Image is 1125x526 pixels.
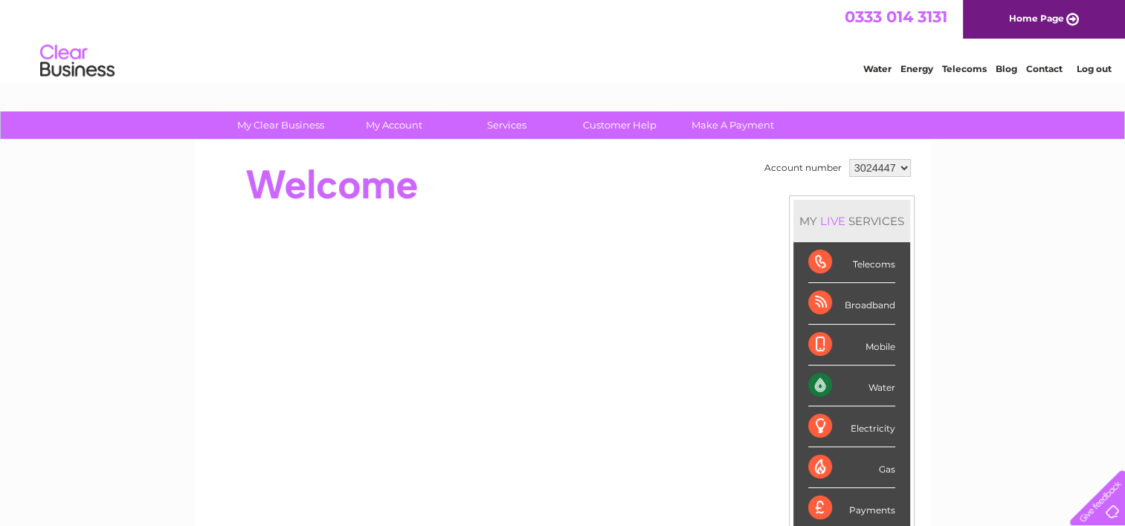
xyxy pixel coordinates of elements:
div: Clear Business is a trading name of Verastar Limited (registered in [GEOGRAPHIC_DATA] No. 3667643... [212,8,915,72]
a: Energy [900,63,933,74]
div: Gas [808,447,895,488]
a: Contact [1026,63,1063,74]
a: Telecoms [942,63,987,74]
a: My Account [332,111,455,139]
div: Electricity [808,406,895,447]
a: My Clear Business [219,111,342,139]
div: Mobile [808,325,895,366]
a: Water [863,63,892,74]
div: MY SERVICES [793,200,910,242]
a: Make A Payment [671,111,794,139]
div: Broadband [808,283,895,324]
img: logo.png [39,39,115,84]
div: Water [808,366,895,406]
div: LIVE [817,214,848,228]
a: 0333 014 3131 [845,7,947,26]
div: Telecoms [808,242,895,283]
a: Customer Help [558,111,681,139]
a: Blog [996,63,1017,74]
a: Log out [1076,63,1111,74]
td: Account number [761,155,845,181]
a: Services [445,111,568,139]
